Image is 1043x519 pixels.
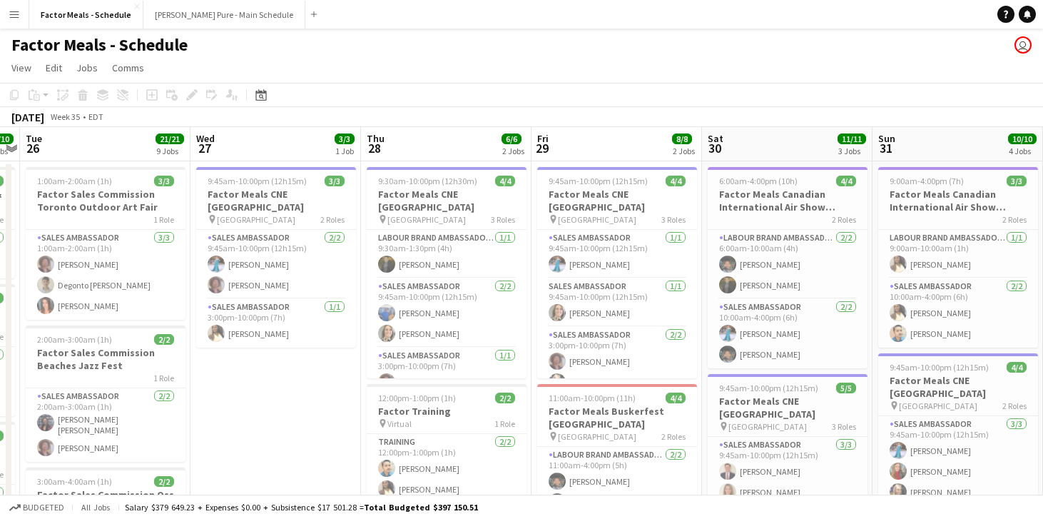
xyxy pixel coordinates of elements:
[537,405,697,430] h3: Factor Meals Buskerfest [GEOGRAPHIC_DATA]
[156,133,184,144] span: 21/21
[899,400,977,411] span: [GEOGRAPHIC_DATA]
[335,133,355,144] span: 3/3
[367,278,526,348] app-card-role: Sales Ambassador2/29:45am-10:00pm (12h15m)[PERSON_NAME][PERSON_NAME]
[558,214,636,225] span: [GEOGRAPHIC_DATA]
[154,176,174,186] span: 3/3
[491,214,515,225] span: 3 Roles
[11,61,31,74] span: View
[495,393,515,403] span: 2/2
[367,434,526,503] app-card-role: Training2/212:00pm-1:00pm (1h)[PERSON_NAME][PERSON_NAME]
[367,132,385,145] span: Thu
[537,230,697,278] app-card-role: Sales Ambassador1/19:45am-10:00pm (12h15m)[PERSON_NAME]
[26,346,185,372] h3: Factor Sales Commission Beaches Jazz Fest
[1007,176,1027,186] span: 3/3
[335,146,354,156] div: 1 Job
[196,188,356,213] h3: Factor Meals CNE [GEOGRAPHIC_DATA]
[106,59,150,77] a: Comms
[367,384,526,503] app-job-card: 12:00pm-1:00pm (1h)2/2Factor Training Virtual1 RoleTraining2/212:00pm-1:00pm (1h)[PERSON_NAME][PE...
[196,167,356,348] app-job-card: 9:45am-10:00pm (12h15m)3/3Factor Meals CNE [GEOGRAPHIC_DATA] [GEOGRAPHIC_DATA]2 RolesSales Ambass...
[88,111,103,122] div: EDT
[29,1,143,29] button: Factor Meals - Schedule
[719,176,798,186] span: 6:00am-4:00pm (10h)
[535,140,549,156] span: 29
[217,214,295,225] span: [GEOGRAPHIC_DATA]
[378,176,477,186] span: 9:30am-10:00pm (12h30m)
[194,140,215,156] span: 27
[71,59,103,77] a: Jobs
[367,188,526,213] h3: Factor Meals CNE [GEOGRAPHIC_DATA]
[325,176,345,186] span: 3/3
[878,416,1038,506] app-card-role: Sales Ambassador3/39:45am-10:00pm (12h15m)[PERSON_NAME][PERSON_NAME][PERSON_NAME]
[878,374,1038,400] h3: Factor Meals CNE [GEOGRAPHIC_DATA]
[495,176,515,186] span: 4/4
[890,176,964,186] span: 9:00am-4:00pm (7h)
[23,503,64,513] span: Budgeted
[112,61,144,74] span: Comms
[125,502,478,513] div: Salary $379 649.23 + Expenses $0.00 + Subsistence $17 501.28 =
[11,34,188,56] h1: Factor Meals - Schedule
[367,230,526,278] app-card-role: Labour Brand Ambassadors1/19:30am-1:30pm (4h)[PERSON_NAME]
[367,167,526,378] app-job-card: 9:30am-10:00pm (12h30m)4/4Factor Meals CNE [GEOGRAPHIC_DATA] [GEOGRAPHIC_DATA]3 RolesLabour Brand...
[876,140,895,156] span: 31
[11,110,44,124] div: [DATE]
[26,132,42,145] span: Tue
[494,418,515,429] span: 1 Role
[46,61,62,74] span: Edit
[708,188,868,213] h3: Factor Meals Canadian International Air Show [GEOGRAPHIC_DATA]
[832,421,856,432] span: 3 Roles
[708,230,868,299] app-card-role: Labour Brand Ambassadors2/26:00am-10:00am (4h)[PERSON_NAME][PERSON_NAME]
[387,418,412,429] span: Virtual
[878,132,895,145] span: Sun
[838,133,866,144] span: 11/11
[549,393,636,403] span: 11:00am-10:00pm (11h)
[26,326,185,462] app-job-card: 2:00am-3:00am (1h)2/2Factor Sales Commission Beaches Jazz Fest1 RoleSales Ambassador2/22:00am-3:0...
[890,362,989,373] span: 9:45am-10:00pm (12h15m)
[78,502,113,513] span: All jobs
[878,188,1038,213] h3: Factor Meals Canadian International Air Show [GEOGRAPHIC_DATA]
[26,230,185,320] app-card-role: Sales Ambassador3/31:00am-2:00am (1h)[PERSON_NAME]Degonto [PERSON_NAME][PERSON_NAME]
[706,140,723,156] span: 30
[1014,36,1032,54] app-user-avatar: Tifany Scifo
[661,431,686,442] span: 2 Roles
[24,140,42,156] span: 26
[365,140,385,156] span: 28
[40,59,68,77] a: Edit
[153,373,174,383] span: 1 Role
[878,167,1038,348] app-job-card: 9:00am-4:00pm (7h)3/3Factor Meals Canadian International Air Show [GEOGRAPHIC_DATA]2 RolesLabour ...
[708,395,868,420] h3: Factor Meals CNE [GEOGRAPHIC_DATA]
[76,61,98,74] span: Jobs
[143,1,305,29] button: [PERSON_NAME] Pure - Main Schedule
[537,447,697,516] app-card-role: Labour Brand Ambassadors2/211:00am-4:00pm (5h)[PERSON_NAME][PERSON_NAME]
[661,214,686,225] span: 3 Roles
[878,278,1038,348] app-card-role: Sales Ambassador2/210:00am-4:00pm (6h)[PERSON_NAME][PERSON_NAME]
[832,214,856,225] span: 2 Roles
[37,476,112,487] span: 3:00am-4:00am (1h)
[367,348,526,396] app-card-role: Sales Ambassador1/13:00pm-10:00pm (7h)[PERSON_NAME]
[1002,400,1027,411] span: 2 Roles
[26,167,185,320] app-job-card: 1:00am-2:00am (1h)3/3Factor Sales Commission Toronto Outdoor Art Fair1 RoleSales Ambassador3/31:0...
[719,383,818,393] span: 9:45am-10:00pm (12h15m)
[208,176,307,186] span: 9:45am-10:00pm (12h15m)
[502,133,521,144] span: 6/6
[502,146,524,156] div: 2 Jobs
[154,334,174,345] span: 2/2
[367,405,526,418] h3: Factor Training
[1008,133,1037,144] span: 10/10
[196,299,356,348] app-card-role: Sales Ambassador1/13:00pm-10:00pm (7h)[PERSON_NAME]
[6,59,37,77] a: View
[836,383,856,393] span: 5/5
[708,167,868,368] app-job-card: 6:00am-4:00pm (10h)4/4Factor Meals Canadian International Air Show [GEOGRAPHIC_DATA]2 RolesLabour...
[47,111,83,122] span: Week 35
[154,476,174,487] span: 2/2
[196,230,356,299] app-card-role: Sales Ambassador2/29:45am-10:00pm (12h15m)[PERSON_NAME][PERSON_NAME]
[708,299,868,368] app-card-role: Sales Ambassador2/210:00am-4:00pm (6h)[PERSON_NAME][PERSON_NAME]
[196,132,215,145] span: Wed
[387,214,466,225] span: [GEOGRAPHIC_DATA]
[26,488,185,514] h3: Factor Sales Commission Oss fest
